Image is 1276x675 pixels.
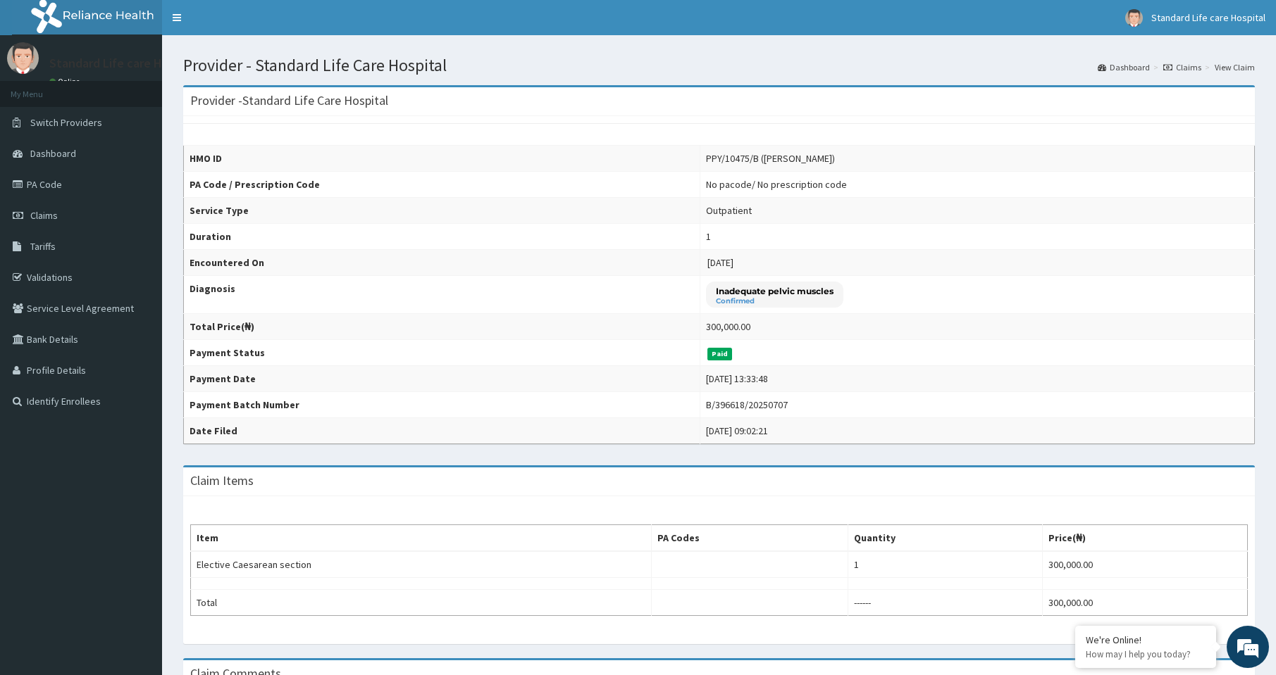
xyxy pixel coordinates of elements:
[1125,9,1143,27] img: User Image
[1043,551,1248,578] td: 300,000.00
[1151,11,1265,24] span: Standard Life care Hospital
[707,348,733,360] span: Paid
[30,209,58,222] span: Claims
[191,551,652,578] td: Elective Caesarean section
[707,256,733,269] span: [DATE]
[184,314,700,340] th: Total Price(₦)
[184,392,700,418] th: Payment Batch Number
[706,372,768,386] div: [DATE] 13:33:48
[49,57,200,70] p: Standard Life care Hospital
[191,590,652,616] td: Total
[30,116,102,129] span: Switch Providers
[184,224,700,250] th: Duration
[184,418,700,444] th: Date Filed
[706,151,835,165] div: PPY/10475/B ([PERSON_NAME])
[848,525,1043,552] th: Quantity
[706,424,768,438] div: [DATE] 09:02:21
[706,203,752,217] div: Outpatient
[184,146,700,172] th: HMO ID
[190,94,388,107] h3: Provider - Standard Life Care Hospital
[1043,525,1248,552] th: Price(₦)
[706,229,711,244] div: 1
[184,172,700,198] th: PA Code / Prescription Code
[716,298,834,305] small: Confirmed
[1163,61,1201,73] a: Claims
[190,474,254,487] h3: Claim Items
[1215,61,1255,73] a: View Claim
[848,590,1043,616] td: ------
[1086,633,1206,646] div: We're Online!
[184,276,700,314] th: Diagnosis
[716,285,834,297] p: Inadequate pelvic muscles
[184,250,700,276] th: Encountered On
[30,147,76,160] span: Dashboard
[706,177,847,191] div: No pacode / No prescription code
[191,525,652,552] th: Item
[49,77,83,87] a: Online
[184,340,700,366] th: Payment Status
[848,551,1043,578] td: 1
[706,398,788,412] div: B/396618/20250707
[184,366,700,392] th: Payment Date
[1098,61,1150,73] a: Dashboard
[30,240,56,253] span: Tariffs
[183,56,1255,75] h1: Provider - Standard Life Care Hospital
[1086,648,1206,660] p: How may I help you today?
[1043,590,1248,616] td: 300,000.00
[7,42,39,74] img: User Image
[706,320,750,334] div: 300,000.00
[184,198,700,224] th: Service Type
[651,525,848,552] th: PA Codes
